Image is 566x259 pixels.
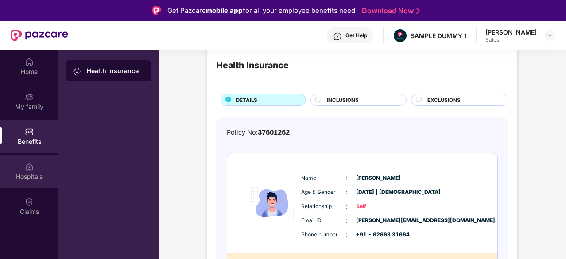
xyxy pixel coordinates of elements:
[25,197,34,206] img: svg+xml;base64,PHN2ZyBpZD0iQ2xhaW0iIHhtbG5zPSJodHRwOi8vd3d3LnczLm9yZy8yMDAwL3N2ZyIgd2lkdGg9IjIwIi...
[206,6,243,15] strong: mobile app
[547,32,554,39] img: svg+xml;base64,PHN2ZyBpZD0iRHJvcGRvd24tMzJ4MzIiIHhtbG5zPSJodHRwOi8vd3d3LnczLm9yZy8yMDAwL3N2ZyIgd2...
[227,128,290,138] div: Policy No:
[345,173,347,183] span: :
[411,31,467,40] div: SAMPLE DUMMY 1
[345,201,347,211] span: :
[236,96,257,104] span: DETAILS
[25,58,34,66] img: svg+xml;base64,PHN2ZyBpZD0iSG9tZSIgeG1sbnM9Imh0dHA6Ly93d3cudzMub3JnLzIwMDAvc3ZnIiB3aWR0aD0iMjAiIG...
[327,96,359,104] span: INCLUSIONS
[394,29,407,42] img: Pazcare_Alternative_logo-01-01.png
[416,6,420,15] img: Stroke
[25,93,34,101] img: svg+xml;base64,PHN2ZyB3aWR0aD0iMjAiIGhlaWdodD0iMjAiIHZpZXdCb3g9IjAgMCAyMCAyMCIgZmlsbD0ibm9uZSIgeG...
[73,67,81,76] img: svg+xml;base64,PHN2ZyB3aWR0aD0iMjAiIGhlaWdodD0iMjAiIHZpZXdCb3g9IjAgMCAyMCAyMCIgZmlsbD0ibm9uZSIgeG...
[362,6,417,15] a: Download Now
[216,58,289,72] div: Health Insurance
[25,128,34,136] img: svg+xml;base64,PHN2ZyBpZD0iQmVuZWZpdHMiIHhtbG5zPSJodHRwOi8vd3d3LnczLm9yZy8yMDAwL3N2ZyIgd2lkdGg9Ij...
[301,174,345,182] span: Name
[356,174,400,182] span: [PERSON_NAME]
[356,216,400,225] span: [PERSON_NAME][EMAIL_ADDRESS][DOMAIN_NAME]
[356,202,400,211] span: Self
[246,166,299,240] img: icon
[152,6,161,15] img: Logo
[11,30,68,41] img: New Pazcare Logo
[485,36,537,43] div: Sales
[258,128,290,136] span: 37601262
[333,32,342,41] img: svg+xml;base64,PHN2ZyBpZD0iSGVscC0zMngzMiIgeG1sbnM9Imh0dHA6Ly93d3cudzMub3JnLzIwMDAvc3ZnIiB3aWR0aD...
[356,188,400,197] span: [DATE] | [DEMOGRAPHIC_DATA]
[345,230,347,240] span: :
[345,187,347,197] span: :
[356,231,400,239] span: +91 - 62663 31664
[25,162,34,171] img: svg+xml;base64,PHN2ZyBpZD0iSG9zcGl0YWxzIiB4bWxucz0iaHR0cDovL3d3dy53My5vcmcvMjAwMC9zdmciIHdpZHRoPS...
[345,216,347,225] span: :
[345,32,367,39] div: Get Help
[301,188,345,197] span: Age & Gender
[167,5,355,16] div: Get Pazcare for all your employee benefits need
[301,216,345,225] span: Email ID
[301,202,345,211] span: Relationship
[485,28,537,36] div: [PERSON_NAME]
[427,96,461,104] span: EXCLUSIONS
[87,66,144,75] div: Health Insurance
[301,231,345,239] span: Phone number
